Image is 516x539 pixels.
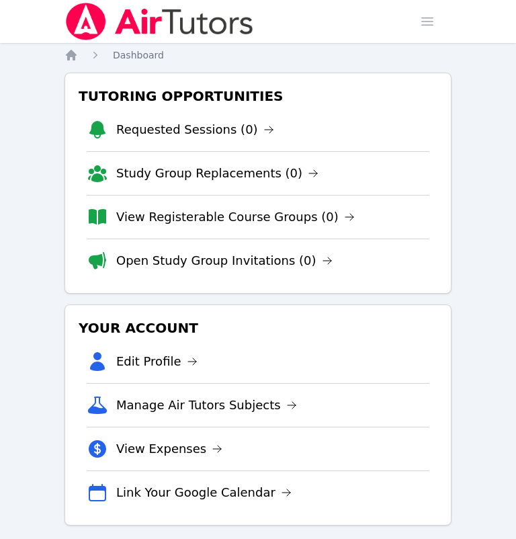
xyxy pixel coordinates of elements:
[113,50,164,60] span: Dashboard
[116,251,333,270] a: Open Study Group Invitations (0)
[116,164,318,183] a: Study Group Replacements (0)
[116,440,222,458] a: View Expenses
[116,352,198,371] a: Edit Profile
[113,48,164,62] a: Dashboard
[76,84,440,108] h3: Tutoring Opportunities
[116,208,355,226] a: View Registerable Course Groups (0)
[76,316,440,340] h3: Your Account
[116,396,297,415] a: Manage Air Tutors Subjects
[116,120,274,139] a: Requested Sessions (0)
[116,483,292,502] a: Link Your Google Calendar
[64,48,451,62] nav: Breadcrumb
[64,3,255,40] img: Air Tutors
